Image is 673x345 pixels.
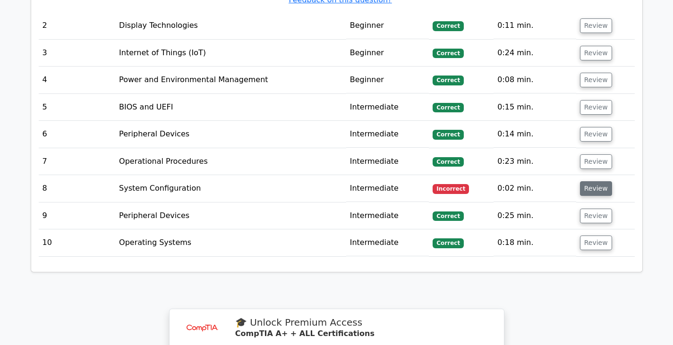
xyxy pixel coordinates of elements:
[115,175,346,202] td: System Configuration
[433,49,463,58] span: Correct
[580,127,612,142] button: Review
[346,40,429,67] td: Beginner
[580,18,612,33] button: Review
[39,148,116,175] td: 7
[115,229,346,256] td: Operating Systems
[346,94,429,121] td: Intermediate
[494,94,576,121] td: 0:15 min.
[580,100,612,115] button: Review
[580,181,612,196] button: Review
[346,121,429,148] td: Intermediate
[494,202,576,229] td: 0:25 min.
[39,94,116,121] td: 5
[39,175,116,202] td: 8
[115,148,346,175] td: Operational Procedures
[346,229,429,256] td: Intermediate
[39,40,116,67] td: 3
[494,148,576,175] td: 0:23 min.
[433,211,463,221] span: Correct
[39,121,116,148] td: 6
[39,12,116,39] td: 2
[433,238,463,248] span: Correct
[494,175,576,202] td: 0:02 min.
[39,67,116,93] td: 4
[433,157,463,167] span: Correct
[346,148,429,175] td: Intermediate
[346,175,429,202] td: Intermediate
[433,76,463,85] span: Correct
[346,202,429,229] td: Intermediate
[580,236,612,250] button: Review
[433,103,463,112] span: Correct
[494,40,576,67] td: 0:24 min.
[494,12,576,39] td: 0:11 min.
[580,73,612,87] button: Review
[580,46,612,60] button: Review
[115,67,346,93] td: Power and Environmental Management
[433,184,469,194] span: Incorrect
[115,94,346,121] td: BIOS and UEFI
[115,12,346,39] td: Display Technologies
[39,202,116,229] td: 9
[115,121,346,148] td: Peripheral Devices
[494,121,576,148] td: 0:14 min.
[433,21,463,31] span: Correct
[115,40,346,67] td: Internet of Things (IoT)
[346,67,429,93] td: Beginner
[433,130,463,139] span: Correct
[39,229,116,256] td: 10
[346,12,429,39] td: Beginner
[494,67,576,93] td: 0:08 min.
[580,154,612,169] button: Review
[494,229,576,256] td: 0:18 min.
[115,202,346,229] td: Peripheral Devices
[580,209,612,223] button: Review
